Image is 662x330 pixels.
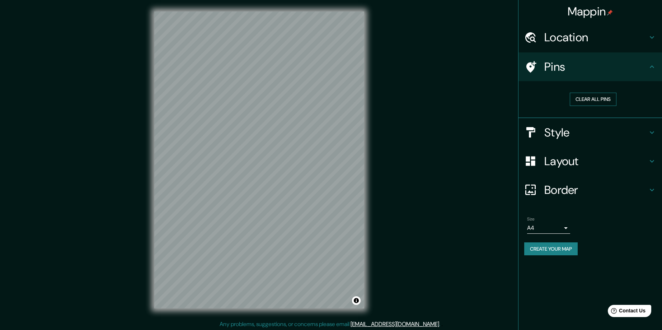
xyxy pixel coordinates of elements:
[544,154,648,168] h4: Layout
[154,11,364,308] canvas: Map
[351,320,439,328] a: [EMAIL_ADDRESS][DOMAIN_NAME]
[570,93,616,106] button: Clear all pins
[544,125,648,140] h4: Style
[527,216,535,222] label: Size
[518,23,662,52] div: Location
[544,60,648,74] h4: Pins
[568,4,613,19] h4: Mappin
[518,118,662,147] div: Style
[527,222,570,234] div: A4
[518,52,662,81] div: Pins
[440,320,441,329] div: .
[544,30,648,45] h4: Location
[524,242,578,256] button: Create your map
[518,176,662,204] div: Border
[441,320,443,329] div: .
[607,10,613,15] img: pin-icon.png
[220,320,440,329] p: Any problems, suggestions, or concerns please email .
[598,302,654,322] iframe: Help widget launcher
[518,147,662,176] div: Layout
[352,296,361,305] button: Toggle attribution
[544,183,648,197] h4: Border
